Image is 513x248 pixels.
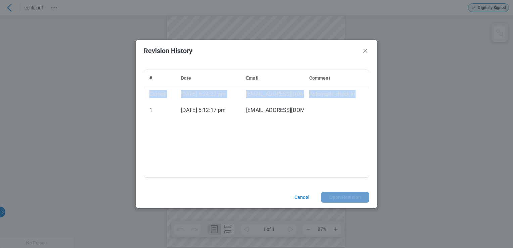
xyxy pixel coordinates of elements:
h2: Revision History [144,47,359,54]
td: 1 [144,102,176,118]
td: [EMAIL_ADDRESS][DOMAIN_NAME] [241,102,304,118]
td: Automatic check in [304,86,369,102]
table: Revision history table [144,70,369,118]
button: Cancel [286,192,316,203]
td: [DATE] 6:24:27 am [176,86,241,102]
td: [EMAIL_ADDRESS][DOMAIN_NAME] [241,86,304,102]
button: Open Revision [321,192,369,203]
td: [DATE] 5:12:17 pm [176,102,241,118]
td: Current [144,86,176,102]
button: Close [361,47,369,55]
